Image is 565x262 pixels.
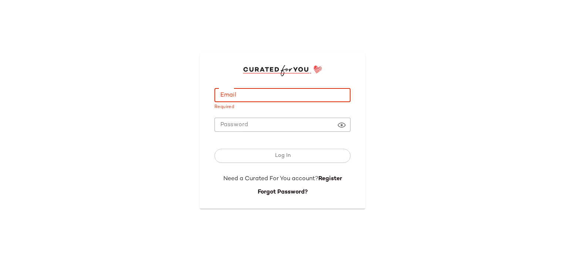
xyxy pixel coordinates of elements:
[243,65,322,76] img: cfy_login_logo.DGdB1djN.svg
[223,176,318,182] span: Need a Curated For You account?
[214,105,351,110] div: Required
[274,153,290,159] span: Log In
[214,149,351,163] button: Log In
[258,189,308,195] a: Forgot Password?
[318,176,342,182] a: Register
